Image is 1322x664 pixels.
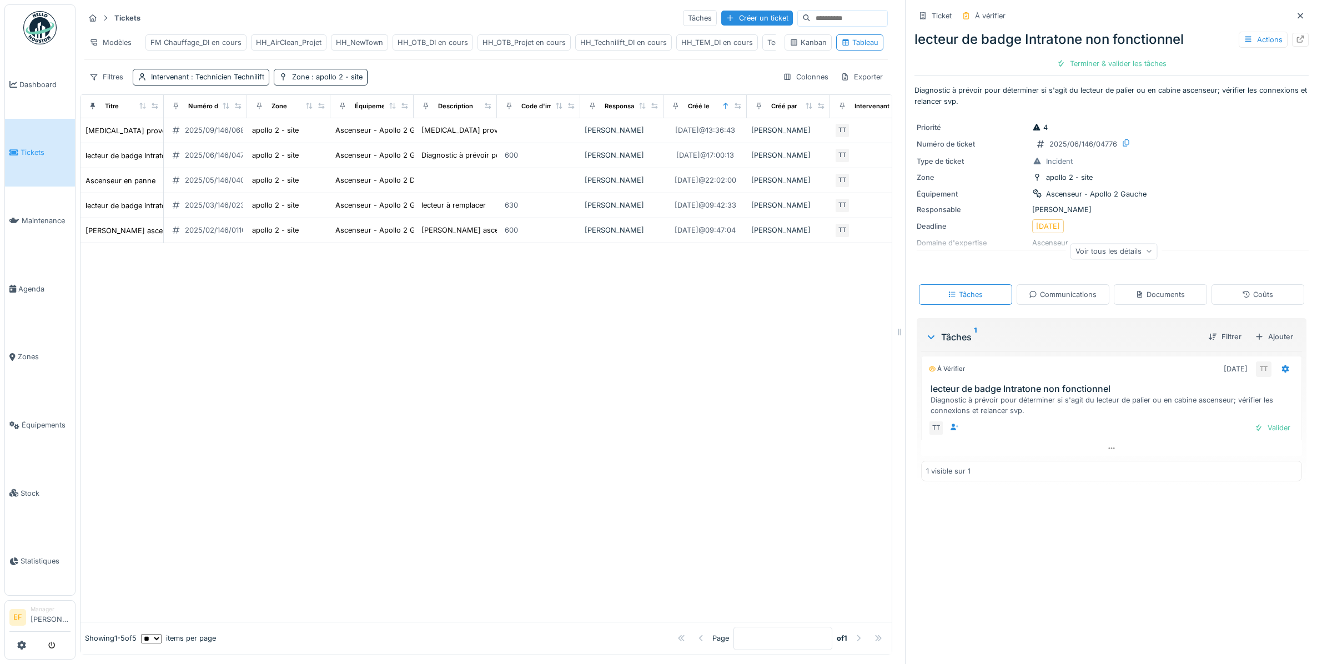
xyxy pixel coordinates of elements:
[421,125,597,135] div: [MEDICAL_DATA] provenant de la cage d'ascenseur
[438,102,473,111] div: Description
[675,175,736,185] div: [DATE] @ 22:02:00
[974,330,977,344] sup: 1
[19,79,71,90] span: Dashboard
[835,223,850,238] div: TT
[398,37,468,48] div: HH_OTB_DI en cours
[721,11,793,26] div: Créer un ticket
[585,225,659,235] div: [PERSON_NAME]
[975,11,1006,21] div: À vérifier
[751,200,826,210] div: [PERSON_NAME]
[84,69,128,85] div: Filtres
[585,150,659,160] div: [PERSON_NAME]
[21,488,71,499] span: Stock
[1046,156,1073,167] div: Incident
[23,11,57,44] img: Badge_color-CXgf-gQk.svg
[31,605,71,613] div: Manager
[1029,289,1097,300] div: Communications
[185,150,253,160] div: 2025/06/146/04776
[335,125,436,135] div: Ascenseur - Apollo 2 Gauche
[835,148,850,163] div: TT
[835,173,850,188] div: TT
[1239,32,1288,48] div: Actions
[336,37,383,48] div: HH_NewTown
[86,125,262,135] div: [MEDICAL_DATA] provenant de la cage d'ascenseur
[767,37,836,48] div: Techem_DI en cours
[22,215,71,226] span: Maintenance
[421,150,583,160] div: Diagnostic à prévoir pour déterminer si s'agit ...
[837,633,847,643] strong: of 1
[141,633,216,643] div: items per page
[681,37,753,48] div: HH_TEM_DI en cours
[914,29,1309,49] div: lecteur de badge Intratone non fonctionnel
[683,10,717,26] div: Tâches
[917,204,1028,215] div: Responsable
[252,225,299,235] div: apollo 2 - site
[150,37,242,48] div: FM Chauffage_DI en cours
[1070,243,1158,259] div: Voir tous les détails
[771,102,797,111] div: Créé par
[5,187,75,255] a: Maintenance
[5,391,75,459] a: Équipements
[931,384,1297,394] h3: lecteur de badge Intratone non fonctionnel
[932,11,952,21] div: Ticket
[84,34,137,51] div: Modèles
[1250,329,1298,344] div: Ajouter
[5,119,75,187] a: Tickets
[22,420,71,430] span: Équipements
[185,225,249,235] div: 2025/02/146/01101
[252,200,299,210] div: apollo 2 - site
[948,289,983,300] div: Tâches
[712,633,729,643] div: Page
[928,364,965,374] div: À vérifier
[675,225,736,235] div: [DATE] @ 09:47:04
[836,69,888,85] div: Exporter
[86,150,230,160] div: lecteur de badge Intratone non fonctionnel
[1135,289,1185,300] div: Documents
[335,175,430,185] div: Ascenseur - Apollo 2 Droite
[86,200,202,210] div: lecteur de badge intratone arraché
[928,420,944,436] div: TT
[917,221,1028,232] div: Deadline
[688,102,710,111] div: Créé le
[185,125,253,135] div: 2025/09/146/06877
[1224,364,1248,374] div: [DATE]
[1052,56,1171,71] div: Terminer & valider les tâches
[505,200,518,210] div: 630
[335,150,436,160] div: Ascenseur - Apollo 2 Gauche
[256,37,321,48] div: HH_AirClean_Projet
[1036,221,1060,232] div: [DATE]
[1242,289,1273,300] div: Coûts
[917,139,1028,149] div: Numéro de ticket
[854,102,889,111] div: Intervenant
[931,395,1297,416] div: Diagnostic à prévoir pour déterminer si s'agit du lecteur de palier ou en cabine ascenseur; vérif...
[1046,172,1093,183] div: apollo 2 - site
[189,73,264,81] span: : Technicien Technilift
[505,150,518,160] div: 600
[309,73,363,81] span: : apollo 2 - site
[751,125,826,135] div: [PERSON_NAME]
[292,72,363,82] div: Zone
[505,225,518,235] div: 600
[5,255,75,323] a: Agenda
[110,13,145,23] strong: Tickets
[917,189,1028,199] div: Équipement
[21,556,71,566] span: Statistiques
[1204,329,1246,344] div: Filtrer
[482,37,566,48] div: HH_OTB_Projet en cours
[605,102,644,111] div: Responsable
[18,351,71,362] span: Zones
[1256,361,1271,377] div: TT
[185,175,254,185] div: 2025/05/146/04069
[252,175,299,185] div: apollo 2 - site
[252,125,299,135] div: apollo 2 - site
[335,225,436,235] div: Ascenseur - Apollo 2 Gauche
[790,37,827,48] div: Kanban
[188,102,241,111] div: Numéro de ticket
[335,200,436,210] div: Ascenseur - Apollo 2 Gauche
[9,605,71,632] a: EF Manager[PERSON_NAME]
[580,37,667,48] div: HH_Technilift_DI en cours
[751,225,826,235] div: [PERSON_NAME]
[5,51,75,119] a: Dashboard
[86,225,182,235] div: [PERSON_NAME] ascenseur
[421,225,634,235] div: [PERSON_NAME] ascenseur ne fonctionne pas à chaque éta...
